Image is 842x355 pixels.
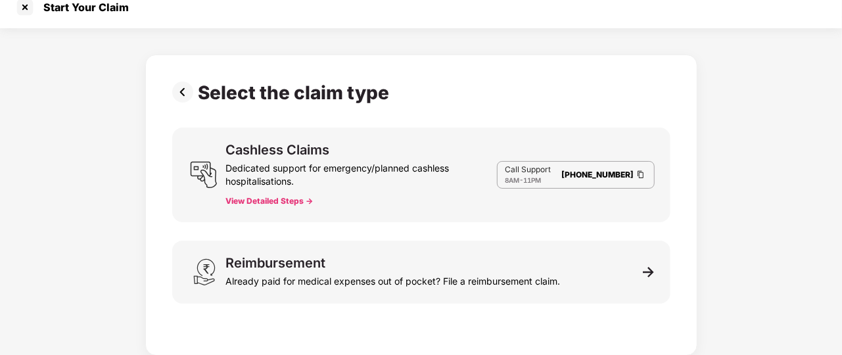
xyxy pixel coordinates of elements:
[190,161,218,189] img: svg+xml;base64,PHN2ZyB3aWR0aD0iMjQiIGhlaWdodD0iMjUiIHZpZXdCb3g9IjAgMCAyNCAyNSIgZmlsbD0ibm9uZSIgeG...
[505,176,520,184] span: 8AM
[225,196,313,206] button: View Detailed Steps ->
[505,164,551,175] p: Call Support
[562,170,634,179] a: [PHONE_NUMBER]
[225,156,496,188] div: Dedicated support for emergency/planned cashless hospitalisations.
[191,258,218,286] img: svg+xml;base64,PHN2ZyB3aWR0aD0iMjQiIGhlaWdodD0iMzEiIHZpZXdCb3g9IjAgMCAyNCAzMSIgZmlsbD0ibm9uZSIgeG...
[199,82,395,104] div: Select the claim type
[172,82,199,103] img: svg+xml;base64,PHN2ZyBpZD0iUHJldi0zMngzMiIgeG1sbnM9Imh0dHA6Ly93d3cudzMub3JnLzIwMDAvc3ZnIiB3aWR0aD...
[643,266,655,278] img: svg+xml;base64,PHN2ZyB3aWR0aD0iMTEiIGhlaWdodD0iMTEiIHZpZXdCb3g9IjAgMCAxMSAxMSIgZmlsbD0ibm9uZSIgeG...
[636,169,646,180] img: Clipboard Icon
[505,175,551,185] div: -
[226,256,326,270] div: Reimbursement
[524,176,542,184] span: 11PM
[226,270,561,288] div: Already paid for medical expenses out of pocket? File a reimbursement claim.
[35,1,129,14] div: Start Your Claim
[225,143,329,156] div: Cashless Claims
